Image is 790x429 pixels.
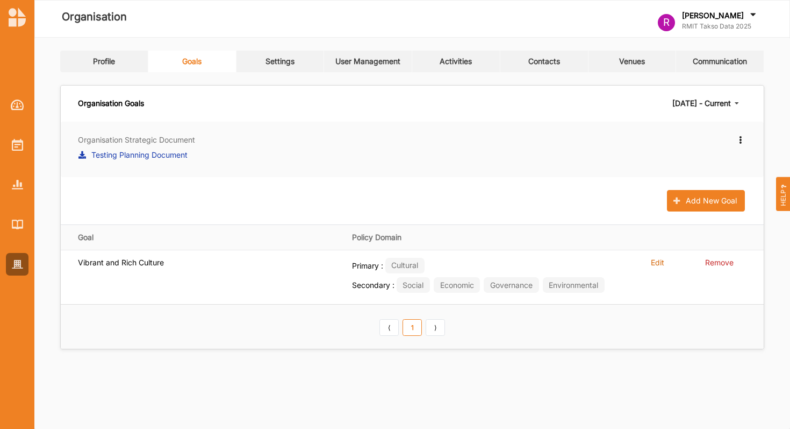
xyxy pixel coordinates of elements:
[672,100,731,107] div: [DATE] - Current
[378,318,447,336] div: Pagination Navigation
[12,139,23,151] img: Activities
[484,277,538,293] div: Governance
[434,277,480,293] div: Economic
[78,233,337,242] div: Goal
[379,319,399,336] a: Previous item
[93,57,115,66] div: Profile
[667,190,745,212] button: Add New Goal
[6,133,28,156] a: Activities
[403,319,422,336] a: 1
[385,258,425,273] div: Cultural
[182,57,202,66] div: Goals
[440,57,472,66] div: Activities
[693,57,747,66] div: Communication
[397,277,430,293] div: Social
[352,233,621,242] div: Policy Domain
[78,258,164,268] label: Vibrant and Rich Culture
[91,149,188,160] label: Testing Planning Document
[6,213,28,236] a: Library
[265,57,295,66] div: Settings
[78,135,195,145] label: Organisation Strategic Document
[11,100,24,110] img: Dashboard
[426,319,445,336] a: Next item
[12,220,23,229] img: Library
[62,8,127,26] label: Organisation
[682,22,758,31] label: RMIT Takso Data 2025
[9,8,26,27] img: logo
[12,260,23,269] img: Organisation
[6,253,28,276] a: Organisation
[6,94,28,116] a: Dashboard
[619,57,645,66] div: Venues
[528,57,560,66] div: Contacts
[78,149,188,164] a: Testing Planning Document
[352,280,394,290] span: Secondary :
[335,57,400,66] div: User Management
[658,14,675,31] div: R
[78,94,144,113] div: Organisation Goals
[6,173,28,196] a: Reports
[651,258,664,268] label: Edit
[12,180,23,189] img: Reports
[352,261,383,270] span: Primary :
[682,11,744,20] label: [PERSON_NAME]
[543,277,605,293] div: Environmental
[705,258,734,268] label: Remove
